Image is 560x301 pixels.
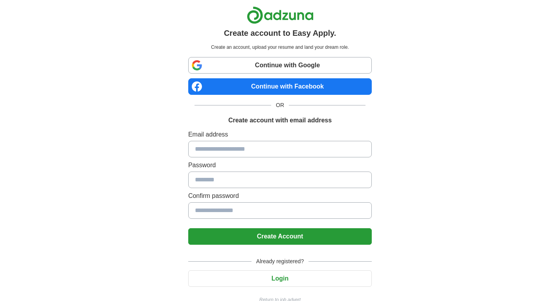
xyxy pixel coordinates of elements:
a: Continue with Facebook [188,78,372,95]
a: Login [188,275,372,282]
h1: Create account with email address [228,116,332,125]
label: Confirm password [188,191,372,201]
h1: Create account to Easy Apply. [224,27,336,39]
label: Password [188,161,372,170]
span: Already registered? [252,257,308,266]
a: Continue with Google [188,57,372,74]
p: Create an account, upload your resume and land your dream role. [190,44,370,51]
label: Email address [188,130,372,139]
img: Adzuna logo [247,6,314,24]
button: Create Account [188,228,372,245]
button: Login [188,270,372,287]
span: OR [271,101,289,109]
